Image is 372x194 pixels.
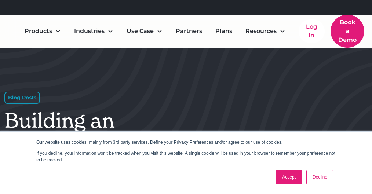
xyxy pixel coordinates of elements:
a: Book a Demo [331,15,364,48]
div: Resources [240,24,291,39]
a: Decline [306,170,333,184]
div: Products [19,24,67,39]
a: Log In [299,19,325,43]
div: Products [25,27,52,36]
p: Our website uses cookies, mainly from 3rd party services. Define your Privacy Preferences and/or ... [36,139,336,146]
a: Partners [170,24,208,39]
a: Plans [209,24,238,39]
div: Industries [74,27,105,36]
div: Use Case [121,24,168,39]
a: Accept [276,170,302,184]
p: If you decline, your information won’t be tracked when you visit this website. A single cookie wi... [36,150,336,163]
div: Use Case [127,27,154,36]
div: Industries [68,24,119,39]
div: Blog Posts [4,92,40,104]
div: Resources [245,27,277,36]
